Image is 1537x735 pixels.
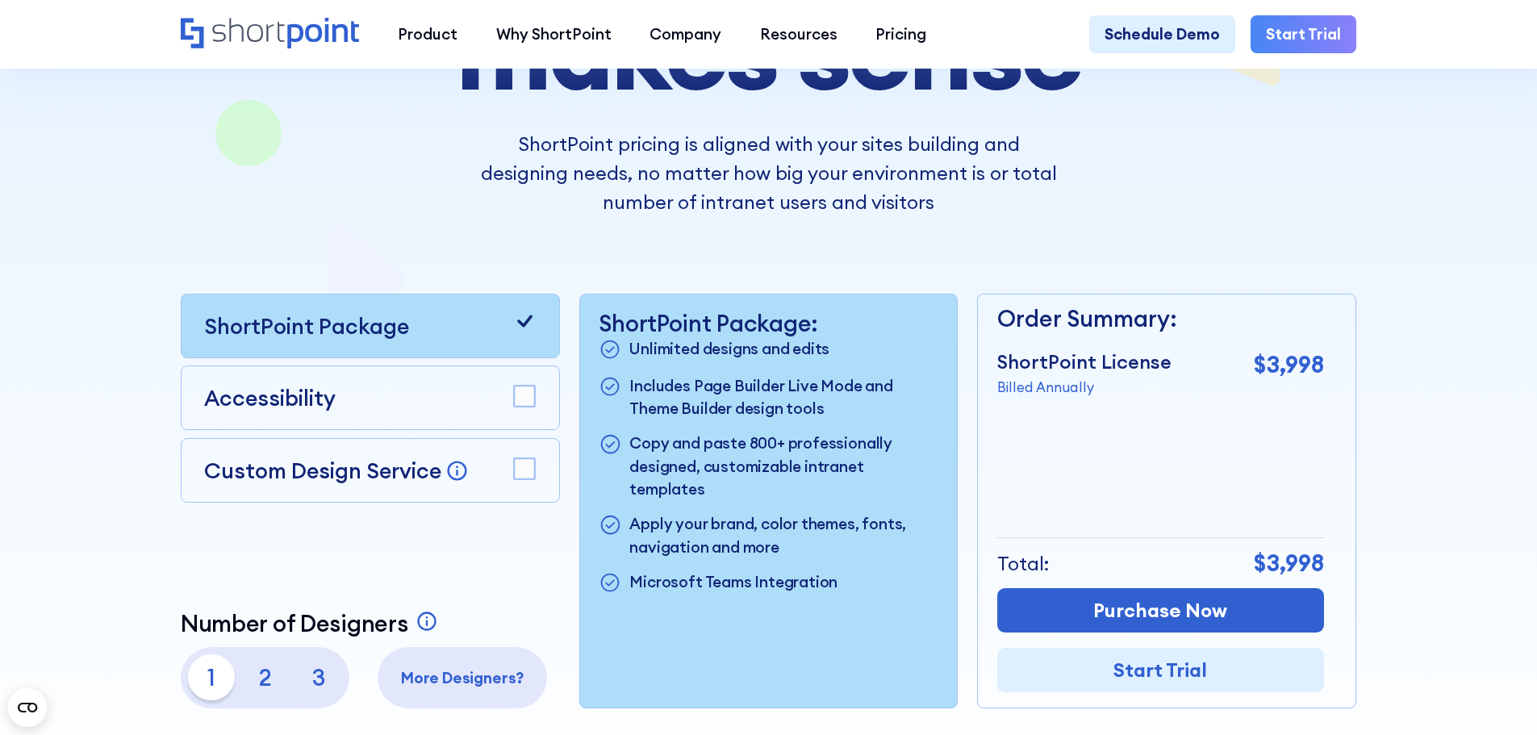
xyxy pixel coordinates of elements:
[629,374,938,420] p: Includes Page Builder Live Mode and Theme Builder design tools
[188,654,234,700] p: 1
[242,654,288,700] p: 2
[997,588,1324,633] a: Purchase Now
[997,549,1050,578] p: Total:
[1089,15,1235,54] a: Schedule Demo
[857,15,946,54] a: Pricing
[204,457,441,484] p: Custom Design Service
[181,610,443,637] a: Number of Designers
[386,666,540,690] p: More Designers?
[629,570,837,596] p: Microsoft Teams Integration
[630,15,741,54] a: Company
[181,610,408,637] p: Number of Designers
[1254,546,1324,581] p: $3,998
[629,337,829,363] p: Unlimited designs and edits
[997,348,1172,377] p: ShortPoint License
[629,512,938,558] p: Apply your brand, color themes, fonts, navigation and more
[1251,15,1356,54] a: Start Trial
[480,130,1056,216] p: ShortPoint pricing is aligned with your sites building and designing needs, no matter how big you...
[599,310,938,337] p: ShortPoint Package:
[181,18,359,51] a: Home
[760,23,837,46] div: Resources
[1456,658,1537,735] iframe: Chat Widget
[477,15,631,54] a: Why ShortPoint
[997,377,1172,397] p: Billed Annually
[204,310,409,342] p: ShortPoint Package
[378,15,477,54] a: Product
[741,15,857,54] a: Resources
[649,23,721,46] div: Company
[8,688,47,727] button: Open CMP widget
[875,23,926,46] div: Pricing
[1254,348,1324,382] p: $3,998
[997,648,1324,692] a: Start Trial
[629,432,938,501] p: Copy and paste 800+ professionally designed, customizable intranet templates
[997,302,1324,336] p: Order Summary:
[398,23,457,46] div: Product
[496,23,612,46] div: Why ShortPoint
[296,654,342,700] p: 3
[204,382,336,414] p: Accessibility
